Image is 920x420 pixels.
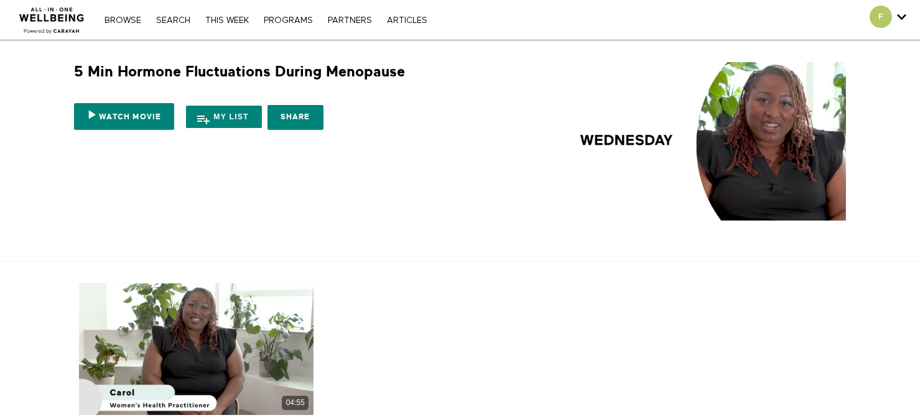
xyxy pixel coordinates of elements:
[564,62,846,221] img: 5 Min Hormone Fluctuations During Menopause
[150,16,197,25] a: Search
[186,106,262,128] button: My list
[267,105,323,130] a: Share
[98,14,433,26] nav: Primary
[199,16,255,25] a: THIS WEEK
[98,16,147,25] a: Browse
[79,283,314,415] a: 5 Min Hormone Fluctuations During Menopause 04:55
[74,103,174,130] a: Watch Movie
[258,16,319,25] a: PROGRAMS
[74,62,405,81] h1: 5 Min Hormone Fluctuations During Menopause
[322,16,378,25] a: PARTNERS
[381,16,434,25] a: ARTICLES
[282,396,309,410] div: 04:55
